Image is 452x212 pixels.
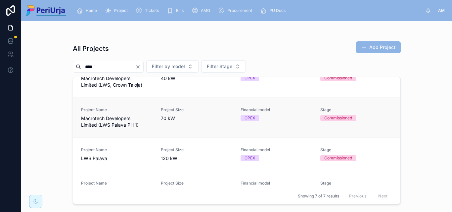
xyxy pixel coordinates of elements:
a: Procurement [216,5,257,17]
a: Project NameLWS MajiwadaProject Size50 kWFinancial modelOPEXStageUnder execution [73,171,400,204]
span: AM [438,8,445,13]
span: Tickets [145,8,159,13]
span: Project Size [161,107,233,112]
h1: All Projects [73,44,109,53]
a: Macrotech Developers Limited (LWS, Crown Taloja)40 kWOPEXCommissioned [73,58,400,98]
span: 70 kW [161,115,233,122]
span: 120 kW [161,155,233,162]
span: Showing 7 of 7 results [298,193,339,199]
span: 40 kW [161,75,233,82]
span: Procurement [227,8,252,13]
span: Project Size [161,147,233,152]
span: Project Name [81,107,153,112]
a: Project NameLWS PalavaProject Size120 kWFinancial modelOPEXStageCommissioned [73,138,400,171]
a: AMG [190,5,215,17]
span: Financial model [241,107,312,112]
button: Clear [135,64,143,69]
a: PU Docs [258,5,290,17]
span: Project [114,8,128,13]
button: Select Button [201,60,246,73]
span: Project Size [161,181,233,186]
a: Project [103,5,132,17]
span: Home [86,8,97,13]
span: Project Name [81,181,153,186]
img: App logo [26,5,66,16]
div: OPEX [245,75,255,81]
a: Bills [165,5,188,17]
span: AMG [201,8,210,13]
div: OPEX [245,155,255,161]
div: Commissioned [324,115,352,121]
span: PU Docs [269,8,286,13]
div: OPEX [245,115,255,121]
div: Commissioned [324,155,352,161]
button: Select Button [146,60,199,73]
span: LWS Palava [81,155,153,162]
span: Stage [320,147,392,152]
span: Stage [320,181,392,186]
span: Filter Stage [207,63,232,70]
span: Financial model [241,147,312,152]
span: Stage [320,107,392,112]
span: Filter by model [152,63,185,70]
span: Financial model [241,181,312,186]
a: Project NameMacrotech Developers Limited (LWS Palava PH 1)Project Size70 kWFinancial modelOPEXSta... [73,98,400,138]
span: Project Name [81,147,153,152]
a: Tickets [134,5,163,17]
span: Macrotech Developers Limited (LWS, Crown Taloja) [81,75,153,88]
div: Commissioned [324,75,352,81]
span: Macrotech Developers Limited (LWS Palava PH 1) [81,115,153,128]
span: Bills [176,8,184,13]
div: scrollable content [71,3,426,18]
button: Add Project [356,41,401,53]
a: Home [74,5,102,17]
